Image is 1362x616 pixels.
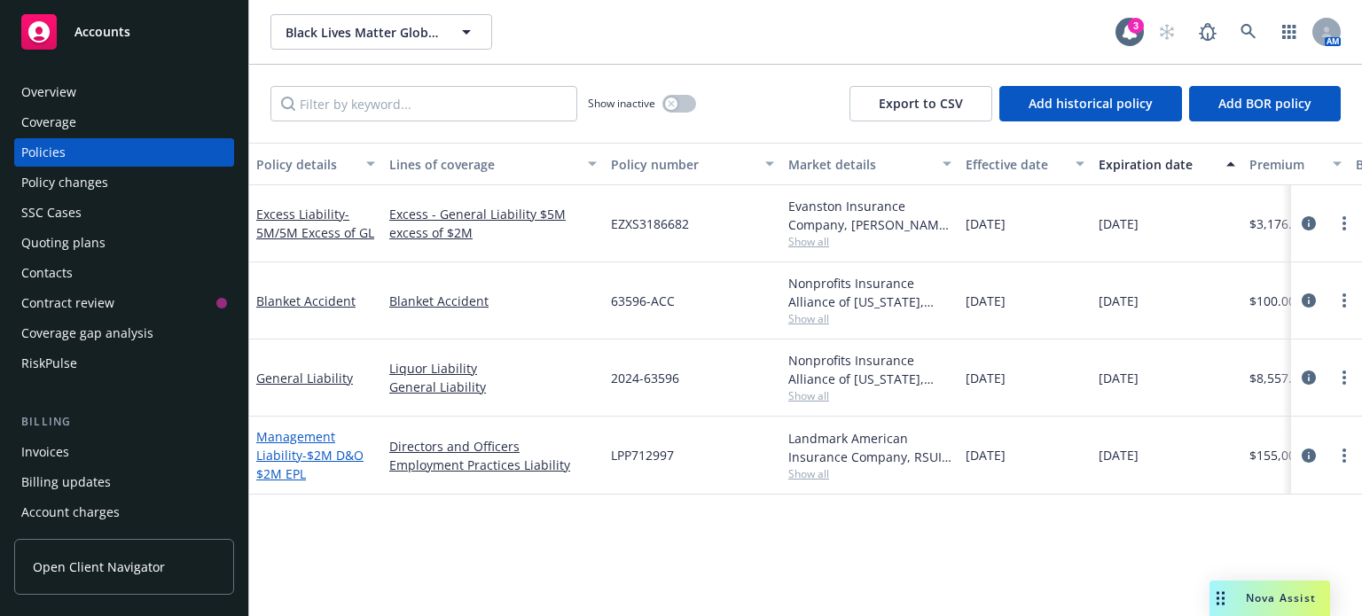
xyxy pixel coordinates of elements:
[999,86,1182,121] button: Add historical policy
[389,378,597,396] a: General Liability
[14,78,234,106] a: Overview
[788,155,932,174] div: Market details
[1189,86,1341,121] button: Add BOR policy
[21,138,66,167] div: Policies
[966,446,1006,464] span: [DATE]
[14,108,234,136] a: Coverage
[21,289,114,317] div: Contract review
[959,143,1092,185] button: Effective date
[788,234,951,249] span: Show all
[1334,367,1355,388] a: more
[1298,367,1319,388] a: circleInformation
[1029,95,1153,112] span: Add historical policy
[611,369,679,387] span: 2024-63596
[256,206,374,241] a: Excess Liability
[14,138,234,167] a: Policies
[21,468,111,496] div: Billing updates
[1209,581,1232,616] div: Drag to move
[1099,369,1139,387] span: [DATE]
[14,413,234,431] div: Billing
[1334,213,1355,234] a: more
[1099,155,1216,174] div: Expiration date
[788,429,951,466] div: Landmark American Insurance Company, RSUI Group, RT Specialty Insurance Services, LLC (RSG Specia...
[382,143,604,185] button: Lines of coverage
[21,349,77,378] div: RiskPulse
[14,319,234,347] a: Coverage gap analysis
[14,438,234,466] a: Invoices
[966,292,1006,310] span: [DATE]
[389,456,597,474] a: Employment Practices Liability
[966,214,1006,233] span: [DATE]
[1249,292,1295,310] span: $100.00
[21,319,153,347] div: Coverage gap analysis
[1099,214,1139,233] span: [DATE]
[21,498,120,526] div: Account charges
[14,229,234,257] a: Quoting plans
[389,292,597,310] a: Blanket Accident
[256,370,353,386] a: General Liability
[270,86,577,121] input: Filter by keyword...
[1242,143,1349,185] button: Premium
[1298,213,1319,234] a: circleInformation
[21,168,108,197] div: Policy changes
[14,199,234,227] a: SSC Cases
[14,349,234,378] a: RiskPulse
[604,143,781,185] button: Policy number
[1298,445,1319,466] a: circleInformation
[1249,446,1320,464] span: $155,000.00
[788,311,951,326] span: Show all
[389,155,577,174] div: Lines of coverage
[1190,14,1225,50] a: Report a Bug
[788,351,951,388] div: Nonprofits Insurance Alliance of [US_STATE], Inc., Nonprofits Insurance Alliance of [US_STATE], I...
[849,86,992,121] button: Export to CSV
[611,292,675,310] span: 63596-ACC
[21,108,76,136] div: Coverage
[256,292,356,309] a: Blanket Accident
[1099,446,1139,464] span: [DATE]
[256,428,364,482] a: Management Liability
[1099,292,1139,310] span: [DATE]
[1092,143,1242,185] button: Expiration date
[14,259,234,287] a: Contacts
[256,447,364,482] span: - $2M D&O $2M EPL
[788,197,951,234] div: Evanston Insurance Company, [PERSON_NAME] Insurance, Amwins
[1298,290,1319,311] a: circleInformation
[788,388,951,403] span: Show all
[611,446,674,464] span: LPP712997
[1218,95,1311,112] span: Add BOR policy
[389,437,597,456] a: Directors and Officers
[1334,445,1355,466] a: more
[21,229,106,257] div: Quoting plans
[1246,590,1316,605] span: Nova Assist
[14,498,234,526] a: Account charges
[611,155,755,174] div: Policy number
[21,438,69,466] div: Invoices
[1249,155,1322,174] div: Premium
[788,466,951,481] span: Show all
[781,143,959,185] button: Market details
[1209,581,1330,616] button: Nova Assist
[1249,369,1306,387] span: $8,557.00
[1231,14,1266,50] a: Search
[588,96,655,111] span: Show inactive
[611,214,689,233] span: EZXS3186682
[1249,214,1306,233] span: $3,176.00
[1272,14,1307,50] a: Switch app
[286,23,439,42] span: Black Lives Matter Global Network Foundation, Inc
[389,359,597,378] a: Liquor Liability
[14,468,234,496] a: Billing updates
[966,155,1065,174] div: Effective date
[1334,290,1355,311] a: more
[879,95,963,112] span: Export to CSV
[21,78,76,106] div: Overview
[1128,18,1144,34] div: 3
[256,155,356,174] div: Policy details
[14,7,234,57] a: Accounts
[21,259,73,287] div: Contacts
[1149,14,1185,50] a: Start snowing
[14,289,234,317] a: Contract review
[788,274,951,311] div: Nonprofits Insurance Alliance of [US_STATE], Inc., Nonprofits Insurance Alliance of [US_STATE], I...
[389,205,597,242] a: Excess - General Liability $5M excess of $2M
[249,143,382,185] button: Policy details
[270,14,492,50] button: Black Lives Matter Global Network Foundation, Inc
